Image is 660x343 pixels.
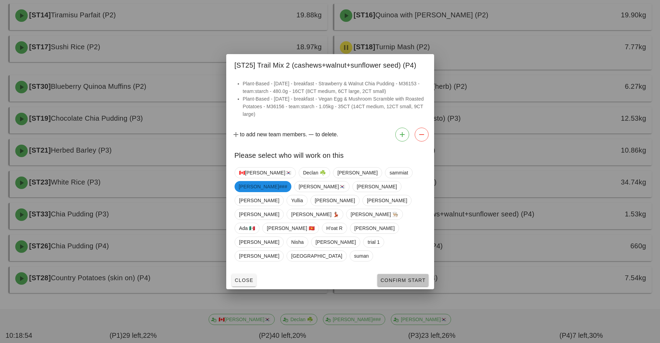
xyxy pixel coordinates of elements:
div: [ST25] Trail Mix 2 (cashews+walnut+sunflower seed) (P4) [226,54,434,74]
button: Confirm Start [377,274,428,286]
span: Ada 🇲🇽 [239,223,255,233]
span: [PERSON_NAME] [337,168,377,178]
button: Close [232,274,256,286]
span: [PERSON_NAME] [357,181,397,192]
li: Plant-Based - [DATE] - breakfast - Strawberry & Walnut Chia Pudding - M36153 - team:starch - 480.... [243,80,426,95]
li: Plant-Based - [DATE] - breakfast - Vegan Egg & Mushroom Scramble with Roasted Potatoes - M36156 -... [243,95,426,118]
span: [PERSON_NAME] [315,237,355,247]
span: Close [235,277,254,283]
div: Please select who will work on this [226,144,434,164]
span: [PERSON_NAME] [239,195,279,206]
span: [PERSON_NAME] 🇻🇳 [267,223,315,233]
span: [PERSON_NAME] [239,209,279,220]
span: H'oat R [326,223,342,233]
span: [PERSON_NAME] [367,195,407,206]
span: Nisha [291,237,303,247]
span: trial 1 [368,237,380,247]
span: [PERSON_NAME] 💃🏽 [291,209,339,220]
span: sammiat [389,168,408,178]
span: 🇨🇦[PERSON_NAME]🇰🇷 [239,168,291,178]
span: [PERSON_NAME]### [239,181,287,192]
span: [PERSON_NAME] 👨🏼‍🍳 [350,209,398,220]
span: suman [354,251,369,261]
span: [PERSON_NAME] [354,223,394,233]
span: [PERSON_NAME] [315,195,355,206]
span: Confirm Start [380,277,425,283]
div: to add new team members. to delete. [226,125,434,144]
span: [PERSON_NAME] [239,251,279,261]
span: [PERSON_NAME]🇰🇷 [299,181,345,192]
span: Yullia [291,195,303,206]
span: Declan ☘️ [303,168,325,178]
span: [GEOGRAPHIC_DATA] [291,251,342,261]
span: [PERSON_NAME] [239,237,279,247]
